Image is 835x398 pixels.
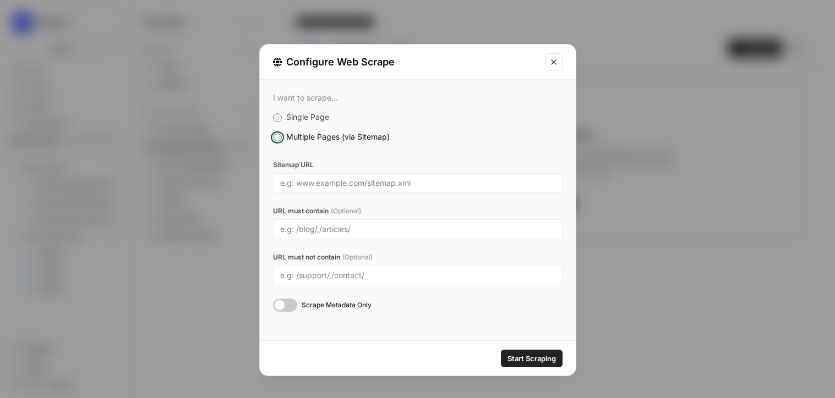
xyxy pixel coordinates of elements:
span: (Optional) [331,206,361,216]
button: Start Scraping [501,350,563,367]
input: e.g: www.example.com/sitemap.xml [280,178,555,188]
label: URL must contain [273,206,563,216]
input: Single Page [273,113,282,122]
div: Configure Web Scrape [273,54,538,70]
button: Close modal [545,53,563,71]
input: e.g: /support/,/contact/ [280,270,555,280]
div: I want to scrape... [273,93,563,103]
span: Multiple Pages (via Sitemap) [286,132,390,141]
label: URL must not contain [273,252,563,262]
label: Sitemap URL [273,160,563,170]
span: Start Scraping [507,353,556,364]
span: Scrape Metadata Only [302,300,372,310]
span: (Optional) [342,252,373,262]
input: e.g: /blog/,/articles/ [280,224,555,234]
input: Multiple Pages (via Sitemap) [273,134,282,141]
span: Single Page [286,112,329,121]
